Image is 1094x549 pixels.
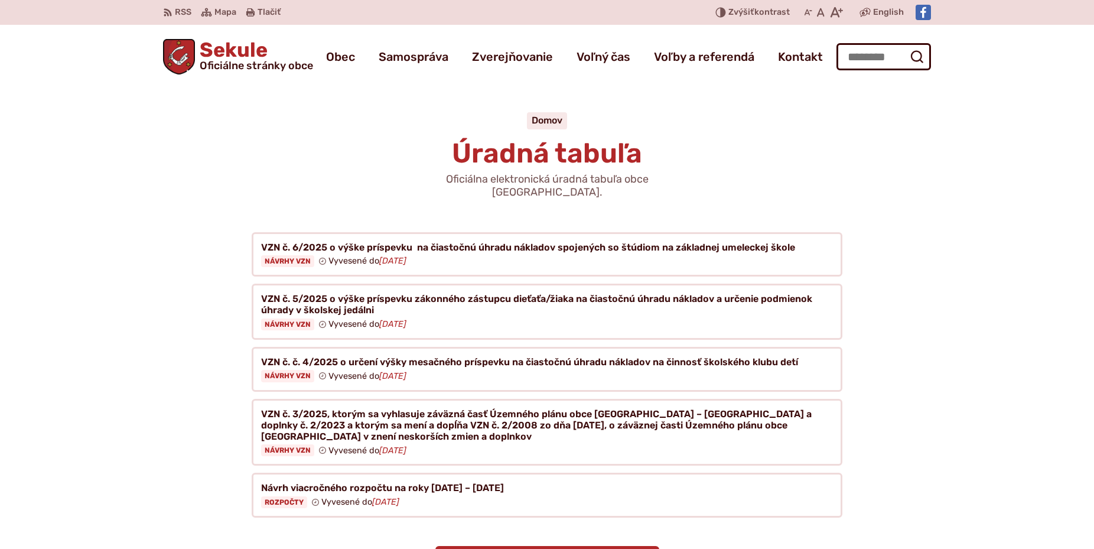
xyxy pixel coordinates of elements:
span: Oficiálne stránky obce [200,60,313,71]
a: Návrh viacročného rozpočtu na roky [DATE] – [DATE] Rozpočty Vyvesené do[DATE] [252,473,842,518]
span: Úradná tabuľa [452,137,642,170]
span: English [873,5,904,20]
a: Logo Sekule, prejsť na domovskú stránku. [163,39,313,74]
a: Obec [326,40,355,73]
p: Oficiálna elektronická úradná tabuľa obce [GEOGRAPHIC_DATA]. [405,173,689,199]
a: Zverejňovanie [472,40,553,73]
img: Prejsť na domovskú stránku [163,39,195,74]
span: RSS [175,5,191,20]
span: Zvýšiť [728,7,754,17]
span: kontrast [728,8,790,18]
a: English [871,5,906,20]
a: VZN č. 5/2025 o výške príspevku zákonného zástupcu dieťaťa/žiaka na čiastočnú úhradu nákladov a u... [252,284,842,340]
a: VZN č. 6/2025 o výške príspevku na čiastočnú úhradu nákladov spojených so štúdiom na základnej um... [252,232,842,277]
a: Kontakt [778,40,823,73]
img: Prejsť na Facebook stránku [916,5,931,20]
span: Sekule [195,40,313,71]
a: Samospráva [379,40,448,73]
a: Voľby a referendá [654,40,754,73]
a: Domov [532,115,562,126]
a: VZN č. 3/2025, ktorým sa vyhlasuje záväzná časť Územného plánu obce [GEOGRAPHIC_DATA] – [GEOGRAPH... [252,399,842,466]
a: Voľný čas [577,40,630,73]
span: Mapa [214,5,236,20]
a: VZN č. č. 4/2025 o určení výšky mesačného príspevku na čiastočnú úhradu nákladov na činnosť škols... [252,347,842,392]
span: Tlačiť [258,8,281,18]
